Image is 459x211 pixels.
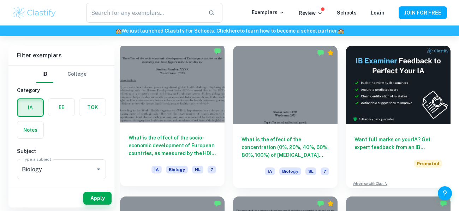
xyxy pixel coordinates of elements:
a: Login [371,10,385,16]
h6: Filter exemplars [8,46,114,65]
button: JOIN FOR FREE [399,6,447,19]
img: Clastify logo [12,6,57,20]
button: Notes [17,121,43,138]
h6: We just launched Clastify for Schools. Click to learn how to become a school partner. [1,27,458,35]
span: Biology [279,167,301,175]
span: IA [151,166,162,173]
p: Exemplars [252,8,285,16]
span: 🏫 [338,28,344,34]
span: Promoted [414,160,442,167]
span: IA [265,167,275,175]
a: Want full marks on yourIA? Get expert feedback from an IB examiner!PromotedAdvertise with Clastify [346,46,451,188]
h6: Category [17,86,106,94]
button: Apply [83,192,112,205]
a: here [229,28,240,34]
h6: What is the effect of the concentration (0%, 20%, 40%, 60%, 80%, 100%) of [MEDICAL_DATA] (Melaleu... [242,136,329,159]
button: IB [36,66,53,83]
button: Open [94,164,103,174]
button: IA [18,99,43,116]
h6: Want full marks on your IA ? Get expert feedback from an IB examiner! [354,136,442,151]
img: Marked [317,49,324,56]
p: Review [299,9,323,17]
div: Premium [327,200,334,207]
h6: Subject [17,147,106,155]
button: College [67,66,87,83]
img: Marked [214,200,221,207]
a: What is the effect of the concentration (0%, 20%, 40%, 60%, 80%, 100%) of [MEDICAL_DATA] (Melaleu... [233,46,338,188]
a: Schools [337,10,357,16]
button: EE [48,99,74,116]
span: 7 [208,166,216,173]
button: TOK [79,99,106,116]
a: What is the effect of the socio-economic development of European countries, as measured by the HD... [120,46,225,188]
span: HL [192,166,203,173]
div: Filter type choice [36,66,87,83]
span: SL [305,167,316,175]
img: Marked [317,200,324,207]
label: Type a subject [22,156,51,162]
div: Premium [327,49,334,56]
h6: What is the effect of the socio-economic development of European countries, as measured by the HD... [129,134,216,157]
span: 7 [321,167,329,175]
img: Marked [440,200,447,207]
input: Search for any exemplars... [86,3,203,23]
img: Thumbnail [346,46,451,124]
button: Help and Feedback [438,186,452,200]
span: 🏫 [115,28,121,34]
span: Biology [166,166,188,173]
img: Marked [214,47,221,55]
a: Advertise with Clastify [353,181,387,186]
